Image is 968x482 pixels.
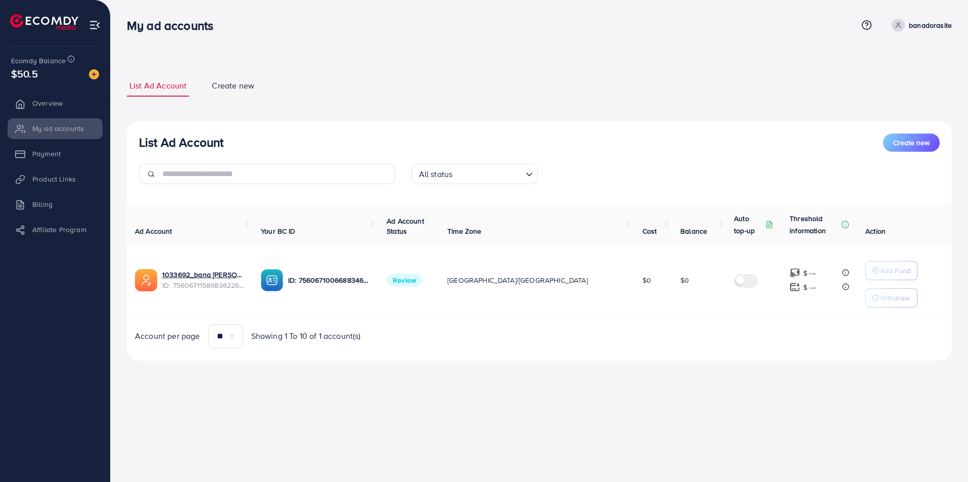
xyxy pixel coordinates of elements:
[680,226,707,236] span: Balance
[162,280,245,290] span: ID: 7560671158983622672
[411,164,538,184] div: Search for option
[447,226,481,236] span: Time Zone
[387,274,422,287] span: Review
[909,19,952,31] p: banadorasite
[803,267,816,279] p: $ ---
[642,226,657,236] span: Cost
[261,269,283,291] img: ic-ba-acc.ded83a64.svg
[11,56,66,66] span: Ecomdy Balance
[89,19,101,31] img: menu
[129,80,187,92] span: List Ad Account
[865,288,917,308] button: Withdraw
[790,212,839,237] p: Threshold information
[212,80,254,92] span: Create new
[642,275,651,285] span: $0
[162,270,245,290] div: <span class='underline'>1033692_bana dora site ad acc 1_1760355946276</span></br>7560671158983622672
[734,212,763,237] p: Auto top-up
[135,226,172,236] span: Ad Account
[455,165,521,182] input: Search for option
[127,18,221,33] h3: My ad accounts
[880,265,911,277] p: Add Fund
[680,275,689,285] span: $0
[888,19,952,32] a: banadorasite
[135,269,157,291] img: ic-ads-acc.e4c84228.svg
[89,69,99,79] img: image
[865,261,917,280] button: Add Fund
[162,270,245,280] a: 1033692_bana [PERSON_NAME] site ad acc 1_1760355946276
[790,282,800,292] img: top-up amount
[865,226,886,236] span: Action
[880,292,909,304] p: Withdraw
[261,226,296,236] span: Your BC ID
[417,167,455,182] span: All status
[11,66,38,81] span: $50.5
[10,14,78,30] img: logo
[893,138,930,148] span: Create new
[447,275,588,285] span: [GEOGRAPHIC_DATA]/[GEOGRAPHIC_DATA]
[883,134,940,152] button: Create new
[139,135,223,150] h3: List Ad Account
[803,281,816,293] p: $ ---
[387,216,424,236] span: Ad Account Status
[135,330,200,342] span: Account per page
[251,330,361,342] span: Showing 1 To 10 of 1 account(s)
[288,274,371,286] p: ID: 7560671006688346128
[790,268,800,278] img: top-up amount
